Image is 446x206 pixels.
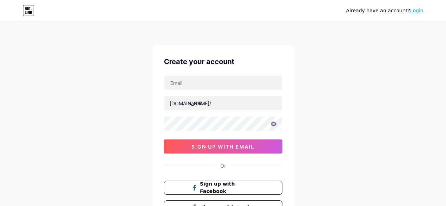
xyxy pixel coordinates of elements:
[164,181,282,195] button: Sign up with Facebook
[346,7,423,14] div: Already have an account?
[164,76,282,90] input: Email
[410,8,423,13] a: Login
[164,139,282,154] button: sign up with email
[200,180,255,195] span: Sign up with Facebook
[191,144,255,150] span: sign up with email
[170,100,211,107] div: [DOMAIN_NAME]/
[164,96,282,110] input: username
[220,162,226,169] div: Or
[164,56,282,67] div: Create your account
